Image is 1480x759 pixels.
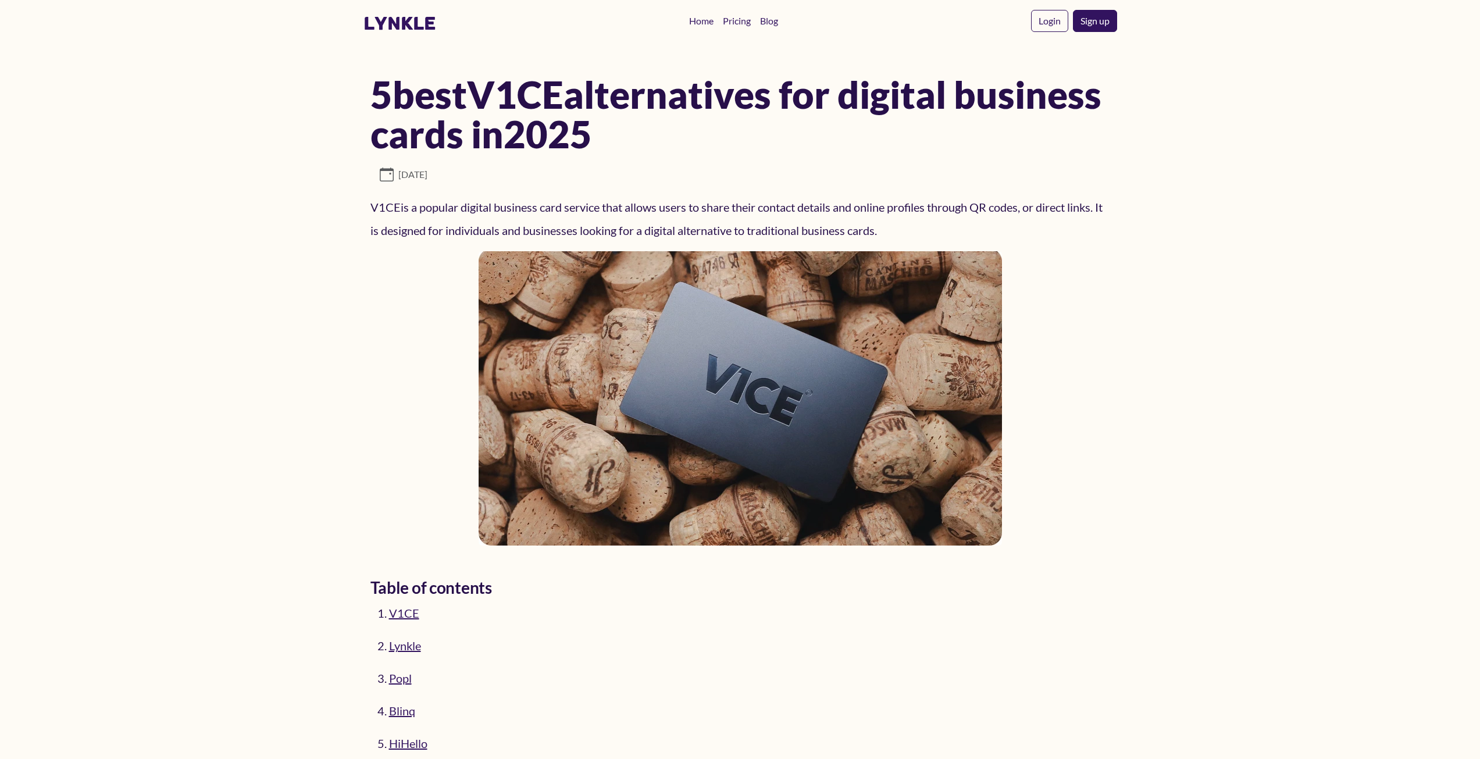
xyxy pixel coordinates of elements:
h2: Table of contents [370,578,1110,597]
a: V1CE [389,606,419,620]
span: [DATE] [380,168,427,181]
a: Popl [389,671,412,685]
a: Login [1031,10,1068,32]
a: Home [684,9,718,33]
a: lynkle [363,12,436,34]
a: Blog [755,9,783,33]
img: V1CE [479,251,1002,546]
h1: 5 best V1CE alternatives for digital business cards in 2025 [370,74,1110,154]
a: Pricing [718,9,755,33]
a: Blinq [389,704,415,718]
a: Sign up [1073,10,1117,32]
p: V1CE is a popular digital business card service that allows users to share their contact details ... [370,195,1110,242]
a: HiHello [389,736,427,750]
a: Lynkle [389,639,421,653]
